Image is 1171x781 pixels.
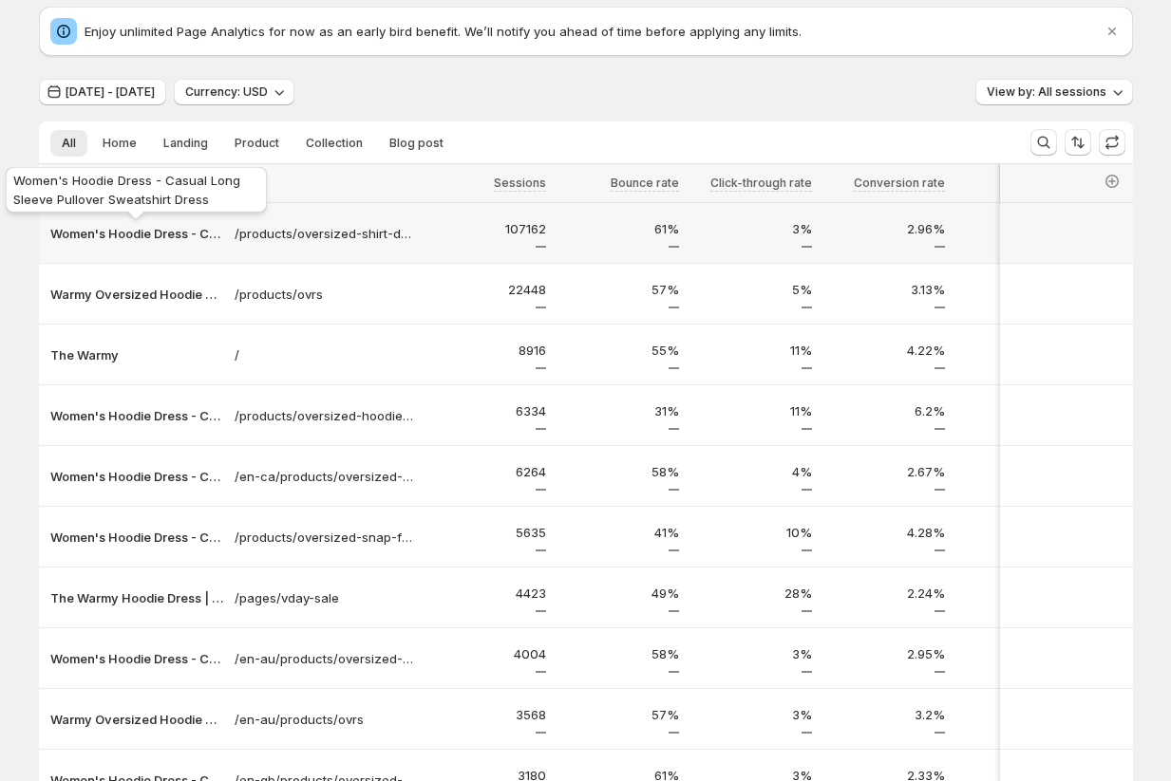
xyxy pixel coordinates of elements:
button: Women's Hoodie Dress - Casual Long Sleeve Pullover Sweatshirt Dress [50,528,223,547]
p: 55% [557,341,679,360]
button: Warmy Oversized Hoodie Dress – Ultra-Soft Fleece Sweatshirt Dress for Women (Plus Size S-3XL), Co... [50,285,223,304]
p: 11% [690,341,812,360]
p: 3% [690,644,812,663]
p: 3568 [425,705,546,724]
p: 28% [690,584,812,603]
p: 2.95% [823,644,945,663]
p: 4997 [956,523,1078,542]
p: 10% [690,523,812,542]
span: Home [103,136,137,151]
p: 2.96% [823,219,945,238]
button: Women's Hoodie Dress - Casual Long Sleeve Pullover Sweatshirt Dress [50,467,223,486]
p: 4% [690,462,812,481]
p: 3% [690,705,812,724]
a: /en-ca/products/oversized-shirt-dress [235,467,413,486]
span: Currency: USD [185,84,268,100]
p: 4.22% [823,341,945,360]
span: Collection [306,136,363,151]
p: 31% [557,401,679,420]
a: /pages/vday-sale [235,588,413,607]
p: 41% [557,523,679,542]
button: Warmy Oversized Hoodie Dress – Ultra-Soft Fleece Sweatshirt Dress for Women (Plus Size S-3XL), Co... [50,710,223,729]
p: 107162 [425,219,546,238]
button: Women's Hoodie Dress - Casual Long Sleeve Pullover Sweatshirt Dress [50,649,223,668]
p: 57% [557,705,679,724]
p: 61% [557,219,679,238]
p: 57% [557,280,679,299]
p: 8916 [425,341,546,360]
p: 4785 [956,462,1078,481]
a: /en-au/products/ovrs [235,710,413,729]
span: View by: All sessions [987,84,1106,100]
p: 3% [690,219,812,238]
p: 58% [557,462,679,481]
button: Dismiss notification [1099,18,1125,45]
span: Sessions [494,176,546,190]
button: View by: All sessions [975,79,1133,105]
p: 4423 [425,584,546,603]
p: 6264 [425,462,546,481]
span: All [62,136,76,151]
p: 5635 [425,523,546,542]
p: 79900 [956,219,1078,238]
span: Blog post [389,136,444,151]
button: Search and filter results [1030,129,1057,156]
span: Click-through rate [710,176,812,190]
button: [DATE] - [DATE] [39,79,166,105]
button: The Warmy [50,345,223,364]
p: 6334 [425,401,546,420]
p: 2873 [956,705,1078,724]
p: 6.2% [823,401,945,420]
a: /products/ovrs [235,285,413,304]
a: /en-au/products/oversized-shirt-dress [235,649,413,668]
p: 3.13% [823,280,945,299]
button: Women's Hoodie Dress - Casual Long Sleeve Pullover Sweatshirt Dress [50,224,223,243]
a: / [235,345,413,364]
p: 5% [690,280,812,299]
a: /products/oversized-snap-fit-hoodie [235,528,413,547]
p: 3.2% [823,705,945,724]
p: 3099 [956,644,1078,663]
p: 2.67% [823,462,945,481]
p: 7315 [956,341,1078,360]
span: Product [235,136,279,151]
p: 3544 [956,584,1078,603]
button: Women's Hoodie Dress - Casual Long Sleeve Pullover Sweatshirt Dress [50,406,223,425]
span: Bounce rate [611,176,679,190]
p: 4004 [425,644,546,663]
a: /products/oversized-hoodie-dress [235,406,413,425]
p: 5722 [956,401,1078,420]
button: Currency: USD [174,79,294,105]
a: /products/oversized-shirt-dress [235,224,413,243]
button: The Warmy Hoodie Dress | The Perfect Valentine’s Day Gift [50,588,223,607]
span: [DATE] - [DATE] [66,84,155,100]
p: 11% [690,401,812,420]
span: Conversion rate [854,176,945,190]
p: 58% [557,644,679,663]
p: 49% [557,584,679,603]
p: 18852 [956,280,1078,299]
p: 2.24% [823,584,945,603]
button: Sort the results [1065,129,1091,156]
p: Enjoy unlimited Page Analytics for now as an early bird benefit. We’ll notify you ahead of time b... [85,22,1103,41]
span: Landing [163,136,208,151]
p: 22448 [425,280,546,299]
